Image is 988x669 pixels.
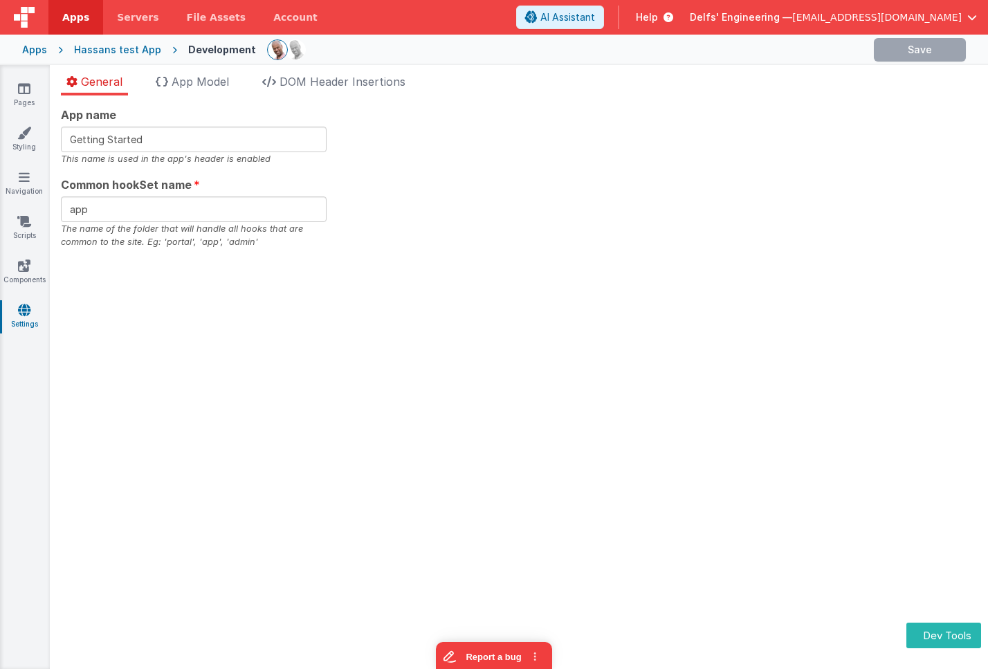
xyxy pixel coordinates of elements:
span: Apps [62,10,89,24]
button: Delfs' Engineering — [EMAIL_ADDRESS][DOMAIN_NAME] [690,10,977,24]
img: 11ac31fe5dc3d0eff3fbbbf7b26fa6e1 [268,40,287,59]
span: Help [636,10,658,24]
span: Common hookSet name [61,176,192,193]
button: Save [874,38,966,62]
div: This name is used in the app's header is enabled [61,152,327,165]
span: App name [61,107,116,123]
div: Hassans test App [74,43,161,57]
span: File Assets [187,10,246,24]
img: 11ac31fe5dc3d0eff3fbbbf7b26fa6e1 [286,40,305,59]
span: DOM Header Insertions [280,75,405,89]
span: [EMAIL_ADDRESS][DOMAIN_NAME] [792,10,962,24]
span: Servers [117,10,158,24]
span: General [81,75,122,89]
span: AI Assistant [540,10,595,24]
div: Apps [22,43,47,57]
button: AI Assistant [516,6,604,29]
div: Development [188,43,256,57]
button: Dev Tools [906,623,981,648]
span: App Model [172,75,229,89]
span: Delfs' Engineering — [690,10,792,24]
div: The name of the folder that will handle all hooks that are common to the site. Eg: 'portal', 'app... [61,222,327,248]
